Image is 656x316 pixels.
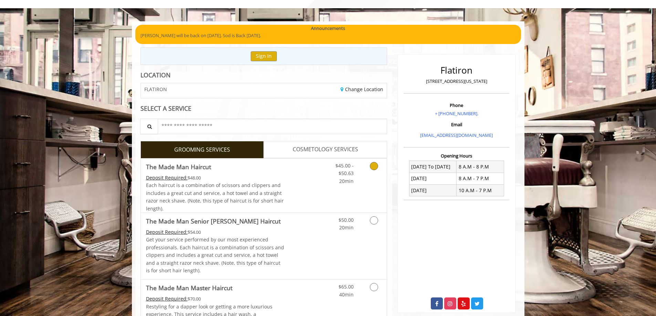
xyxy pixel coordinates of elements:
span: COSMETOLOGY SERVICES [293,145,358,154]
b: The Made Man Haircut [146,162,211,172]
div: $54.00 [146,228,284,236]
span: Each haircut is a combination of scissors and clippers and includes a great cut and service, a ho... [146,182,284,211]
h2: Flatiron [405,65,508,75]
span: 40min [339,291,354,298]
span: This service needs some Advance to be paid before we block your appointment [146,229,188,235]
span: 20min [339,178,354,184]
a: Change Location [341,86,383,92]
b: Announcements [311,25,345,32]
span: $65.00 [339,283,354,290]
b: The Made Man Master Haircut [146,283,232,293]
a: [EMAIL_ADDRESS][DOMAIN_NAME] [420,132,493,138]
button: Sign In [251,51,277,61]
td: [DATE] To [DATE] [409,161,457,173]
td: 10 A.M - 7 P.M [457,185,504,196]
h3: Email [405,122,508,127]
p: [STREET_ADDRESS][US_STATE] [405,78,508,85]
div: $48.00 [146,174,284,182]
h3: Opening Hours [404,153,509,158]
span: This service needs some Advance to be paid before we block your appointment [146,174,188,181]
p: Get your service performed by our most experienced professionals. Each haircut is a combination o... [146,236,284,274]
span: FLATIRON [144,87,167,92]
span: 20min [339,224,354,231]
b: The Made Man Senior [PERSON_NAME] Haircut [146,216,281,226]
h3: Phone [405,103,508,108]
p: [PERSON_NAME] will be back on [DATE]. Sod is Back [DATE]. [140,32,516,39]
div: $70.00 [146,295,284,303]
span: GROOMING SERVICES [174,145,230,154]
button: Service Search [140,119,158,134]
div: SELECT A SERVICE [140,105,387,112]
td: 8 A.M - 8 P.M [457,161,504,173]
span: $45.00 - $50.63 [335,162,354,176]
td: [DATE] [409,185,457,196]
td: [DATE] [409,173,457,184]
b: LOCATION [140,71,170,79]
span: $50.00 [339,217,354,223]
td: 8 A.M - 7 P.M [457,173,504,184]
span: This service needs some Advance to be paid before we block your appointment [146,295,188,302]
a: + [PHONE_NUMBER]. [435,110,478,117]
